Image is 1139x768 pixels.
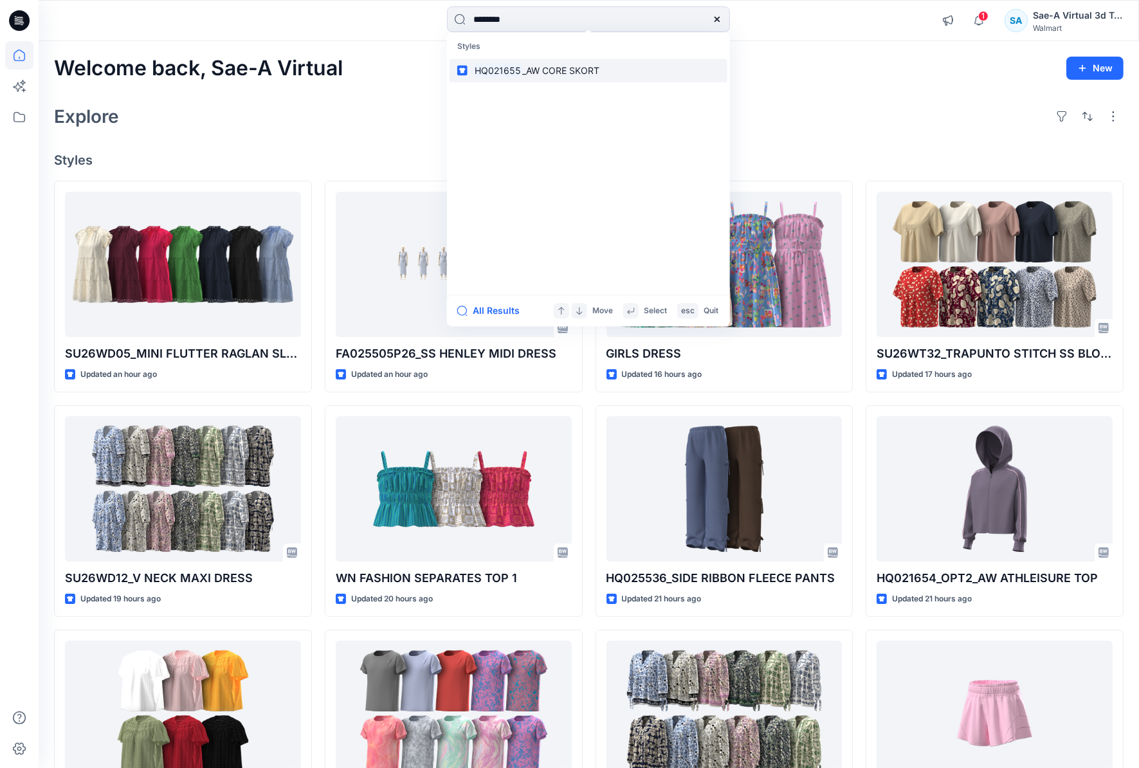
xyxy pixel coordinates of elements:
p: SU26WT32_TRAPUNTO STITCH SS BLOUSE [877,345,1113,363]
a: WN FASHION SEPARATES TOP 1 [336,416,572,562]
p: FA025505P26_SS HENLEY MIDI DRESS [336,345,572,363]
a: HQ021654_OPT2_AW ATHLEISURE TOP [877,416,1113,562]
p: Updated 21 hours ago [622,592,702,606]
span: 1 [978,11,989,21]
h4: Styles [54,152,1124,168]
a: SU26WT32_TRAPUNTO STITCH SS BLOUSE [877,192,1113,338]
p: Quit [704,304,718,318]
a: HQ025536_SIDE RIBBON FLEECE PANTS [606,416,843,562]
p: esc [681,304,695,318]
p: Updated 20 hours ago [351,592,433,606]
p: Updated an hour ago [80,368,157,381]
a: HQ021655_AW CORE SKORT [450,59,727,82]
a: SU26WD05_MINI FLUTTER RAGLAN SLEEVE DRESS [65,192,301,338]
p: HQ025536_SIDE RIBBON FLEECE PANTS [606,569,843,587]
h2: Explore [54,106,119,127]
p: SU26WD12_V NECK MAXI DRESS [65,569,301,587]
button: New [1066,57,1124,80]
p: Move [592,304,613,318]
span: _AW CORE SKORT [522,65,599,76]
div: Walmart [1033,23,1123,33]
p: SU26WD05_MINI FLUTTER RAGLAN SLEEVE DRESS [65,345,301,363]
p: Updated 17 hours ago [892,368,972,381]
p: WN FASHION SEPARATES TOP 1 [336,569,572,587]
div: Sae-A Virtual 3d Team [1033,8,1123,23]
p: Select [644,304,667,318]
h2: Welcome back, Sae-A Virtual [54,57,343,80]
mark: HQ021655 [473,63,523,78]
div: SA [1005,9,1028,32]
a: FA025505P26_SS HENLEY MIDI DRESS [336,192,572,338]
p: Updated 16 hours ago [622,368,702,381]
a: SU26WD12_V NECK MAXI DRESS [65,416,301,562]
p: GIRLS DRESS [606,345,843,363]
p: Updated an hour ago [351,368,428,381]
p: HQ021654_OPT2_AW ATHLEISURE TOP [877,569,1113,587]
p: Updated 21 hours ago [892,592,972,606]
p: Styles [450,35,727,59]
button: All Results [457,303,528,318]
p: Updated 19 hours ago [80,592,161,606]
